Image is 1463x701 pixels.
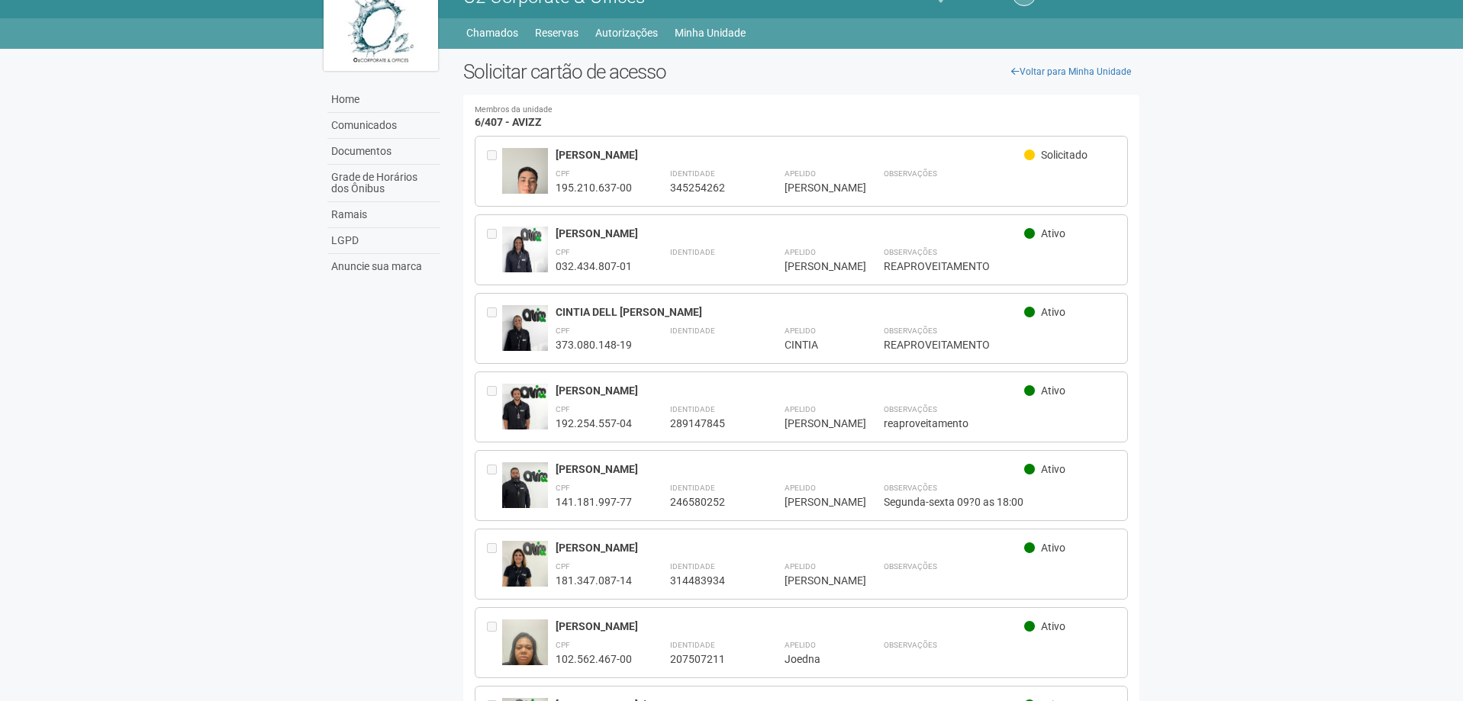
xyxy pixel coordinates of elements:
span: Solicitado [1041,149,1088,161]
div: [PERSON_NAME] [556,541,1025,555]
img: user.jpg [502,541,548,587]
a: LGPD [327,228,440,254]
strong: Apelido [785,326,816,335]
strong: CPF [556,248,570,256]
div: REAPROVEITAMENTO [884,259,1117,273]
div: CINTIA DELL [PERSON_NAME] [556,305,1025,319]
div: CINTIA [785,338,846,352]
strong: Identidade [670,169,715,178]
strong: CPF [556,641,570,649]
strong: Apelido [785,641,816,649]
div: 289147845 [670,416,746,430]
strong: CPF [556,562,570,571]
div: [PERSON_NAME] [785,574,846,587]
strong: Apelido [785,562,816,571]
div: Joedna [785,652,846,666]
a: Comunicados [327,113,440,139]
div: [PERSON_NAME] [785,259,846,273]
strong: Identidade [670,562,715,571]
div: Entre em contato com a Aministração para solicitar o cancelamento ou 2a via [487,619,502,666]
a: Grade de Horários dos Ônibus [327,165,440,202]
span: Ativo [1041,463,1065,475]
small: Membros da unidade [475,106,1129,114]
span: Ativo [1041,620,1065,632]
strong: Identidade [670,248,715,256]
h4: 6/407 - AVIZZ [475,106,1129,128]
strong: Observações [884,562,937,571]
a: Anuncie sua marca [327,254,440,279]
strong: Apelido [785,484,816,492]
div: 141.181.997-77 [556,495,632,509]
a: Chamados [466,22,518,43]
div: [PERSON_NAME] [785,495,846,509]
span: Ativo [1041,227,1065,240]
div: 192.254.557-04 [556,416,632,430]
a: Ramais [327,202,440,228]
strong: CPF [556,484,570,492]
a: Documentos [327,139,440,165]
div: 207507211 [670,652,746,666]
strong: Observações [884,641,937,649]
span: Ativo [1041,384,1065,397]
h2: Solicitar cartão de acesso [463,60,1140,83]
div: reaproveitamento [884,416,1117,430]
img: user.jpg [502,462,548,508]
div: [PERSON_NAME] [785,416,846,430]
div: Entre em contato com a Aministração para solicitar o cancelamento ou 2a via [487,462,502,509]
strong: CPF [556,169,570,178]
strong: Identidade [670,405,715,413]
img: user.jpg [502,227,548,272]
div: Segunda-sexta 09?0 as 18:00 [884,495,1117,509]
img: user.jpg [502,384,548,429]
div: Entre em contato com a Aministração para solicitar o cancelamento ou 2a via [487,384,502,430]
div: Entre em contato com a Aministração para solicitar o cancelamento ou 2a via [487,305,502,352]
strong: Observações [884,326,937,335]
img: user.jpg [502,305,548,351]
div: 345254262 [670,181,746,195]
div: Entre em contato com a Aministração para solicitar o cancelamento ou 2a via [487,148,502,195]
strong: Observações [884,248,937,256]
strong: Observações [884,484,937,492]
strong: Identidade [670,484,715,492]
div: 181.347.087-14 [556,574,632,587]
a: Minha Unidade [675,22,746,43]
a: Autorizações [595,22,658,43]
div: 373.080.148-19 [556,338,632,352]
strong: Apelido [785,248,816,256]
div: [PERSON_NAME] [556,148,1025,162]
div: 314483934 [670,574,746,587]
img: user.jpg [502,619,548,680]
strong: CPF [556,405,570,413]
strong: Observações [884,405,937,413]
div: REAPROVEITAMENTO [884,338,1117,352]
strong: Apelido [785,169,816,178]
div: Entre em contato com a Aministração para solicitar o cancelamento ou 2a via [487,227,502,273]
div: [PERSON_NAME] [556,384,1025,397]
img: user.jpg [502,148,548,211]
div: 102.562.467-00 [556,652,632,666]
span: Ativo [1041,542,1065,554]
div: 195.210.637-00 [556,181,632,195]
span: Ativo [1041,306,1065,318]
div: 032.434.807-01 [556,259,632,273]
div: [PERSON_NAME] [785,181,846,195]
strong: Identidade [670,641,715,649]
div: 246580252 [670,495,746,509]
a: Reservas [535,22,578,43]
a: Voltar para Minha Unidade [1003,60,1139,83]
strong: Observações [884,169,937,178]
div: [PERSON_NAME] [556,619,1025,633]
div: Entre em contato com a Aministração para solicitar o cancelamento ou 2a via [487,541,502,587]
strong: Apelido [785,405,816,413]
strong: Identidade [670,326,715,335]
div: [PERSON_NAME] [556,462,1025,476]
a: Home [327,87,440,113]
div: [PERSON_NAME] [556,227,1025,240]
strong: CPF [556,326,570,335]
